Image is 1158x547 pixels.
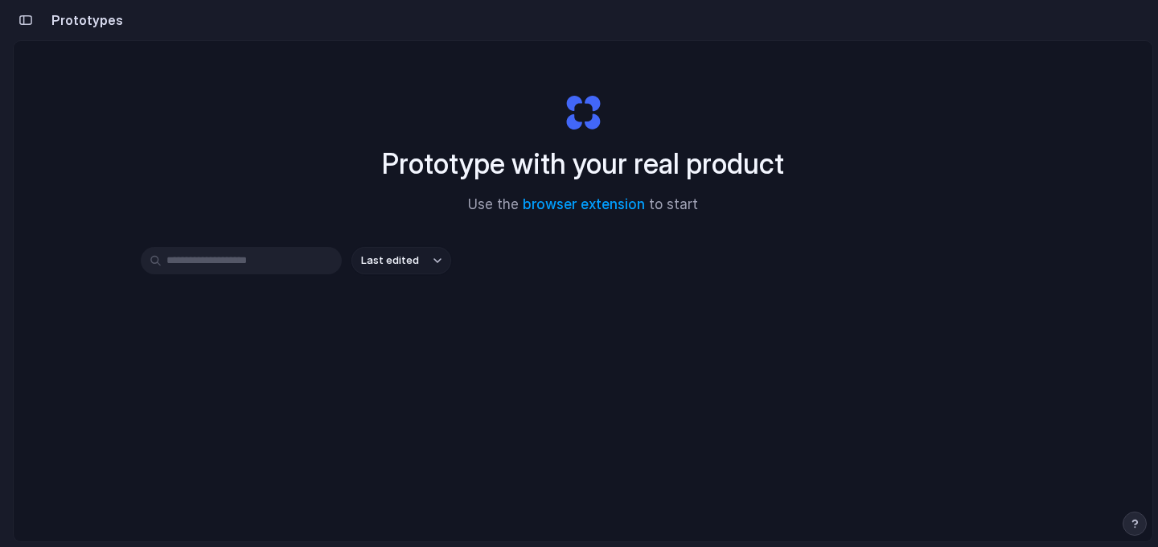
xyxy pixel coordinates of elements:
button: Last edited [351,247,451,274]
h2: Prototypes [45,10,123,30]
h1: Prototype with your real product [382,142,784,185]
span: Use the to start [468,195,698,216]
span: Last edited [361,253,419,269]
a: browser extension [523,196,645,212]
